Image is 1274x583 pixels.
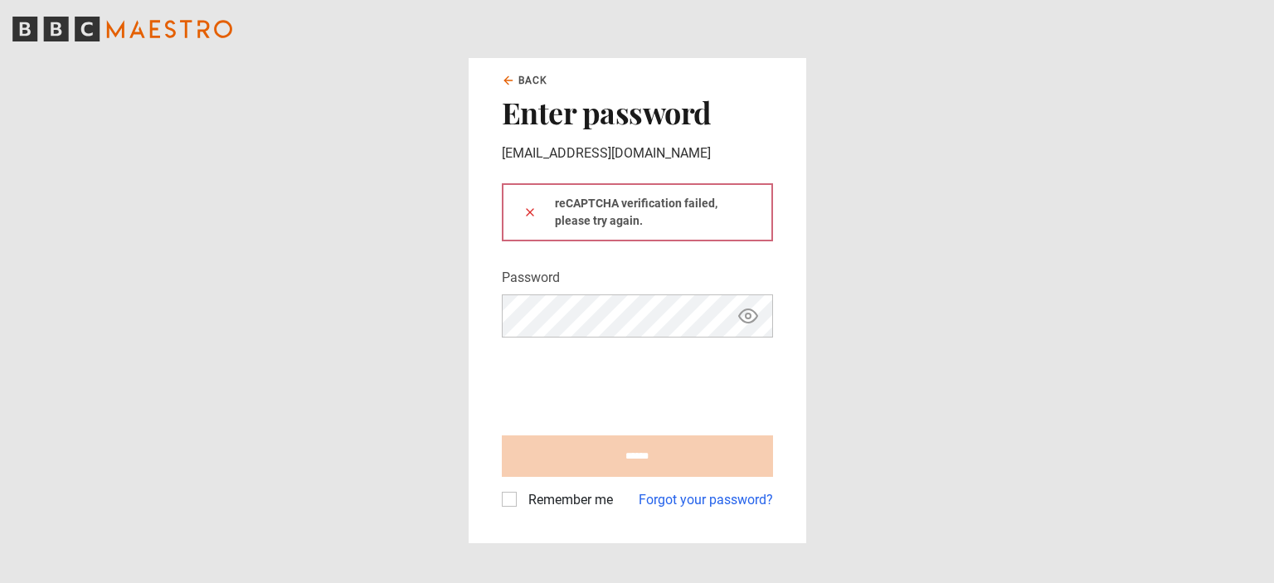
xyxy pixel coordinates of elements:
[502,268,560,288] label: Password
[502,351,754,415] iframe: reCAPTCHA
[502,95,773,129] h2: Enter password
[639,490,773,510] a: Forgot your password?
[518,73,548,88] span: Back
[502,143,773,163] p: [EMAIL_ADDRESS][DOMAIN_NAME]
[12,17,232,41] svg: BBC Maestro
[734,302,762,331] button: Show password
[502,73,548,88] a: Back
[502,183,773,241] div: reCAPTCHA verification failed, please try again.
[522,490,613,510] label: Remember me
